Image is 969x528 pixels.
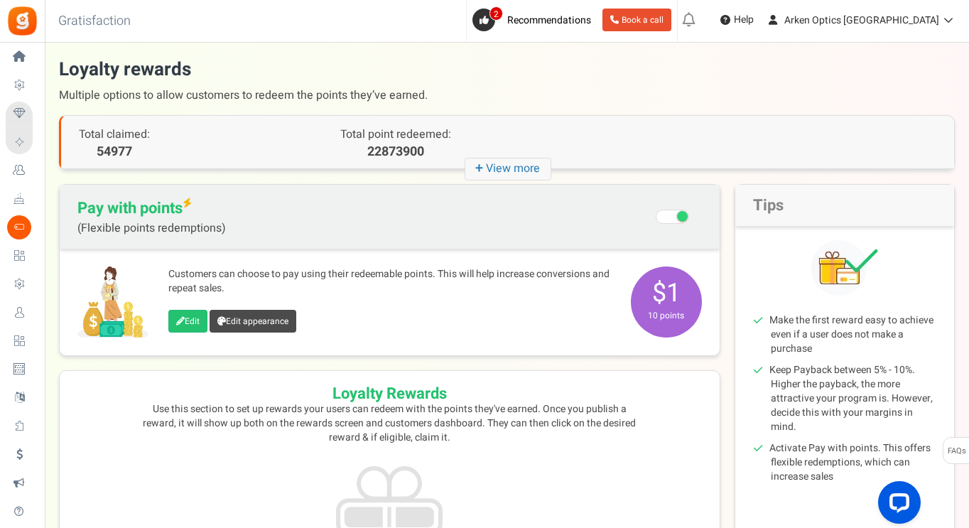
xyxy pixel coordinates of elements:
[771,363,936,434] li: Keep Payback between 5% - 10%. Higher the payback, the more attractive your program is. However, ...
[472,9,597,31] a: 2 Recommendations
[735,185,954,226] h2: Tips
[137,402,642,445] p: Use this section to set up rewards your users can redeem with the points they've earned. Once you...
[715,9,759,31] a: Help
[489,6,503,21] span: 2
[771,441,936,484] li: Activate Pay with points. This offers flexible redemptions, which can increase sales
[771,313,936,356] li: Make the first reward easy to achieve even if a user does not make a purchase
[210,310,296,333] a: Edit appearance
[784,13,939,28] span: Arken Optics [GEOGRAPHIC_DATA]
[284,143,507,161] p: 22873900
[475,158,486,179] strong: +
[79,143,150,161] span: 54977
[168,310,207,333] a: Edit
[947,438,966,465] span: FAQs
[6,5,38,37] img: Gratisfaction
[77,222,226,235] span: (Flexible points redemptions)
[811,240,878,296] img: Tips
[634,309,698,322] small: 10 points
[79,126,150,143] span: Total claimed:
[77,266,148,338] img: Pay with points
[74,385,705,402] h2: Loyalty Rewards
[59,82,955,108] span: Multiple options to allow customers to redeem the points they’ve earned.
[59,57,955,108] h1: Loyalty rewards
[602,9,671,31] a: Book a call
[465,158,551,181] i: View more
[507,13,591,28] span: Recommendations
[168,267,617,296] p: Customers can choose to pay using their redeemable points. This will help increase conversions an...
[77,199,226,235] span: Pay with points
[43,7,146,36] h3: Gratisfaction
[631,266,702,338] span: $1
[284,126,507,143] p: Total point redeemed:
[730,13,754,27] span: Help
